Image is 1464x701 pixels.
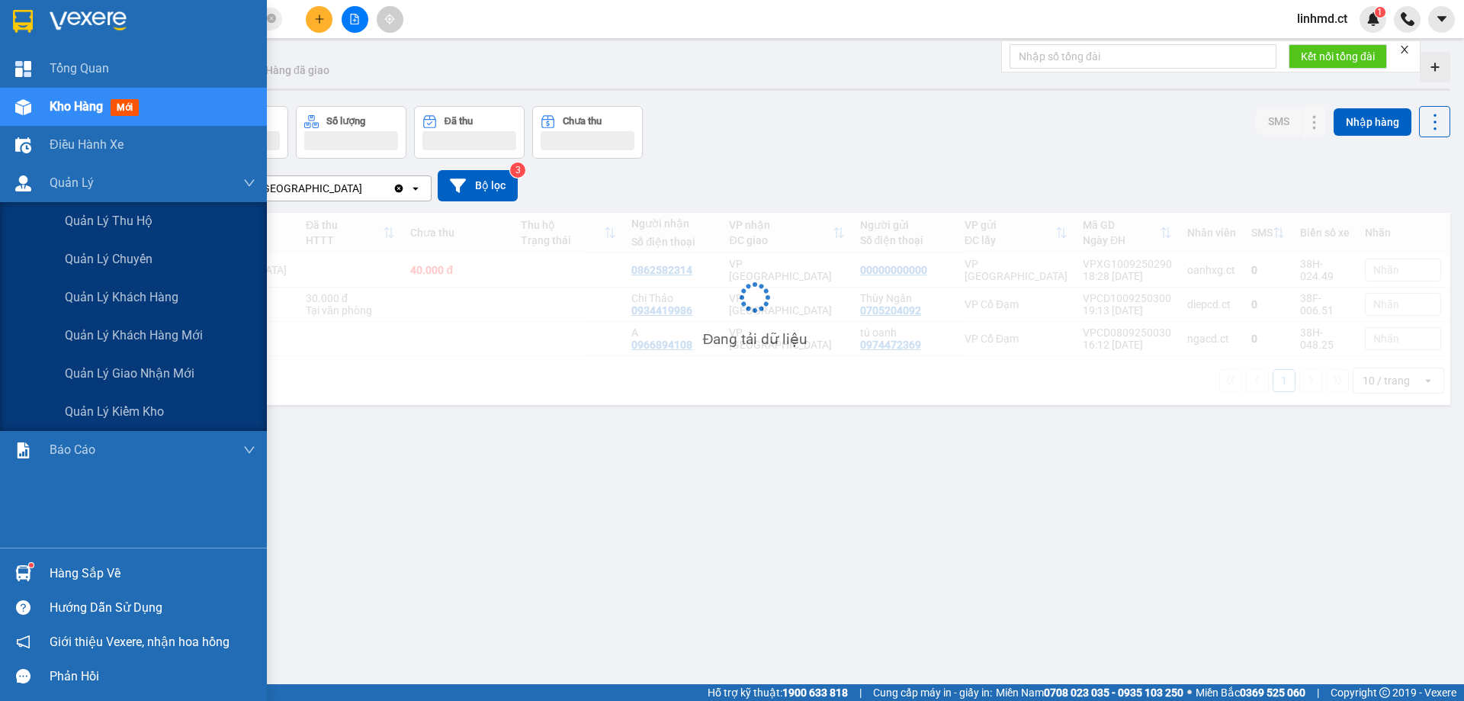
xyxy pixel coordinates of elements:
[65,249,152,269] span: Quản lý chuyến
[1401,12,1414,26] img: phone-icon
[50,562,255,585] div: Hàng sắp về
[29,563,34,568] sup: 1
[996,684,1183,701] span: Miền Nam
[16,635,30,649] span: notification
[349,14,360,24] span: file-add
[782,687,848,699] strong: 1900 633 818
[1301,48,1375,65] span: Kết nối tổng đài
[1334,108,1411,136] button: Nhập hàng
[1435,12,1449,26] span: caret-down
[253,52,342,88] button: Hàng đã giao
[50,99,103,114] span: Kho hàng
[15,565,31,581] img: warehouse-icon
[342,6,368,33] button: file-add
[65,288,178,307] span: Quản lý khách hàng
[50,59,109,78] span: Tổng Quan
[15,137,31,153] img: warehouse-icon
[510,162,525,178] sup: 3
[50,665,255,688] div: Phản hồi
[111,99,139,116] span: mới
[1428,6,1455,33] button: caret-down
[65,326,203,345] span: Quản lý khách hàng mới
[50,440,95,459] span: Báo cáo
[438,170,518,201] button: Bộ lọc
[409,182,422,195] svg: open
[445,116,473,127] div: Đã thu
[50,173,94,192] span: Quản Lý
[377,6,403,33] button: aim
[364,181,365,196] input: Selected VP Mỹ Đình.
[243,181,362,196] div: VP [GEOGRAPHIC_DATA]
[326,116,365,127] div: Số lượng
[1377,7,1382,18] span: 1
[15,175,31,191] img: warehouse-icon
[414,106,525,159] button: Đã thu
[1399,44,1410,55] span: close
[65,364,194,383] span: Quản lý giao nhận mới
[1379,687,1390,698] span: copyright
[267,14,276,23] span: close-circle
[384,14,395,24] span: aim
[873,684,992,701] span: Cung cấp máy in - giấy in:
[243,177,255,189] span: down
[15,442,31,458] img: solution-icon
[50,632,230,651] span: Giới thiệu Vexere, nhận hoa hồng
[1256,108,1302,135] button: SMS
[1010,44,1276,69] input: Nhập số tổng đài
[15,99,31,115] img: warehouse-icon
[267,12,276,27] span: close-circle
[306,6,332,33] button: plus
[393,182,405,195] svg: Clear value
[13,10,33,33] img: logo-vxr
[1240,687,1305,699] strong: 0369 525 060
[1375,7,1385,18] sup: 1
[1196,684,1305,701] span: Miền Bắc
[532,106,643,159] button: Chưa thu
[65,402,164,421] span: Quản lý kiểm kho
[563,116,602,127] div: Chưa thu
[1187,690,1192,696] span: ⚪️
[15,61,31,77] img: dashboard-icon
[1366,12,1380,26] img: icon-new-feature
[708,684,848,701] span: Hỗ trợ kỹ thuật:
[1317,684,1319,701] span: |
[50,596,255,619] div: Hướng dẫn sử dụng
[50,135,124,154] span: Điều hành xe
[1289,44,1387,69] button: Kết nối tổng đài
[16,600,30,615] span: question-circle
[1044,687,1183,699] strong: 0708 023 035 - 0935 103 250
[314,14,325,24] span: plus
[296,106,406,159] button: Số lượng
[703,328,807,351] div: Đang tải dữ liệu
[1420,52,1450,82] div: Tạo kho hàng mới
[243,444,255,456] span: down
[859,684,862,701] span: |
[1285,9,1360,28] span: linhmd.ct
[65,211,152,230] span: Quản lý thu hộ
[16,669,30,683] span: message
